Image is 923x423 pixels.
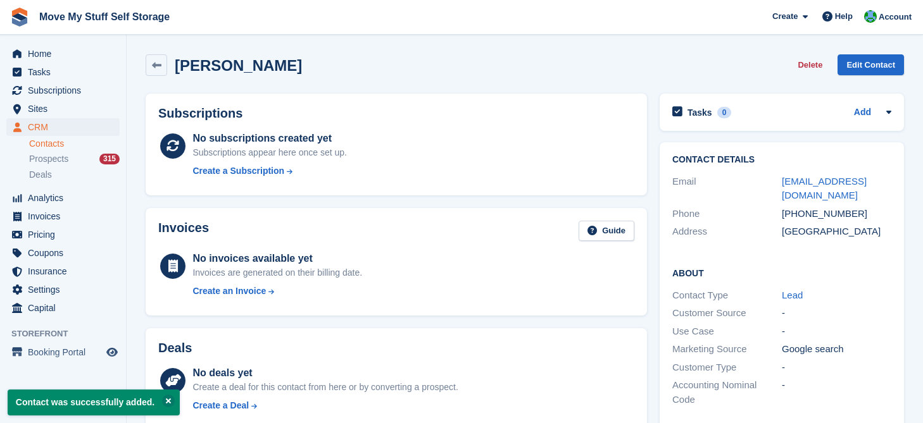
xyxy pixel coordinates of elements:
a: menu [6,281,120,298]
h2: Tasks [688,107,712,118]
a: menu [6,244,120,262]
h2: Invoices [158,221,209,242]
span: Sites [28,100,104,118]
div: Address [672,224,782,239]
div: Create a deal for this contact from here or by converting a prospect. [192,381,458,394]
span: Deals [29,169,52,181]
div: - [782,378,891,407]
div: - [782,324,891,339]
div: Accounting Nominal Code [672,378,782,407]
a: Edit Contact [838,54,904,75]
h2: Deals [158,341,192,355]
a: menu [6,45,120,63]
div: [PHONE_NUMBER] [782,207,891,221]
div: 315 [99,154,120,164]
h2: About [672,266,891,279]
span: Create [772,10,798,23]
div: [GEOGRAPHIC_DATA] [782,224,891,239]
h2: Subscriptions [158,106,634,121]
div: Contact Type [672,288,782,303]
div: Customer Source [672,306,782,321]
div: No deals yet [192,365,458,381]
span: Invoices [28,207,104,225]
span: Coupons [28,244,104,262]
h2: [PERSON_NAME] [175,57,302,74]
a: Add [854,106,871,120]
h2: Contact Details [672,155,891,165]
div: - [782,306,891,321]
span: Capital [28,299,104,317]
button: Delete [793,54,827,75]
div: 0 [717,107,732,118]
span: Insurance [28,262,104,280]
span: CRM [28,118,104,136]
span: Home [28,45,104,63]
div: Invoices are generated on their billing date. [192,266,362,279]
span: Prospects [29,153,68,165]
span: Tasks [28,63,104,81]
img: Dan [864,10,877,23]
a: menu [6,63,120,81]
a: menu [6,118,120,136]
a: Deals [29,168,120,181]
a: [EMAIL_ADDRESS][DOMAIN_NAME] [782,176,867,201]
a: Create a Subscription [192,164,347,178]
span: Booking Portal [28,343,104,361]
span: Storefront [11,328,126,340]
div: Google search [782,342,891,357]
div: No subscriptions created yet [192,131,347,146]
div: Create a Deal [192,399,249,412]
a: menu [6,262,120,280]
a: Lead [782,290,803,300]
div: Phone [672,207,782,221]
a: menu [6,207,120,225]
div: Create an Invoice [192,285,266,298]
div: - [782,360,891,375]
a: Preview store [104,345,120,360]
a: Prospects 315 [29,152,120,166]
span: Settings [28,281,104,298]
a: menu [6,189,120,207]
div: Create a Subscription [192,164,284,178]
div: Customer Type [672,360,782,375]
a: Create an Invoice [192,285,362,298]
a: menu [6,299,120,317]
div: Subscriptions appear here once set up. [192,146,347,159]
span: Subscriptions [28,82,104,99]
img: stora-icon-8386f47178a22dfd0bd8f6a31ec36ba5ce8667c1dd55bd0f319d3a0aa187defe.svg [10,8,29,27]
div: Marketing Source [672,342,782,357]
span: Pricing [28,226,104,243]
div: No invoices available yet [192,251,362,266]
div: Email [672,175,782,203]
span: Help [835,10,853,23]
a: Create a Deal [192,399,458,412]
a: Guide [579,221,634,242]
a: Move My Stuff Self Storage [34,6,175,27]
span: Analytics [28,189,104,207]
div: Use Case [672,324,782,339]
a: Contacts [29,138,120,150]
a: menu [6,343,120,361]
p: Contact was successfully added. [8,389,180,415]
a: menu [6,82,120,99]
a: menu [6,100,120,118]
span: Account [879,11,912,23]
a: menu [6,226,120,243]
